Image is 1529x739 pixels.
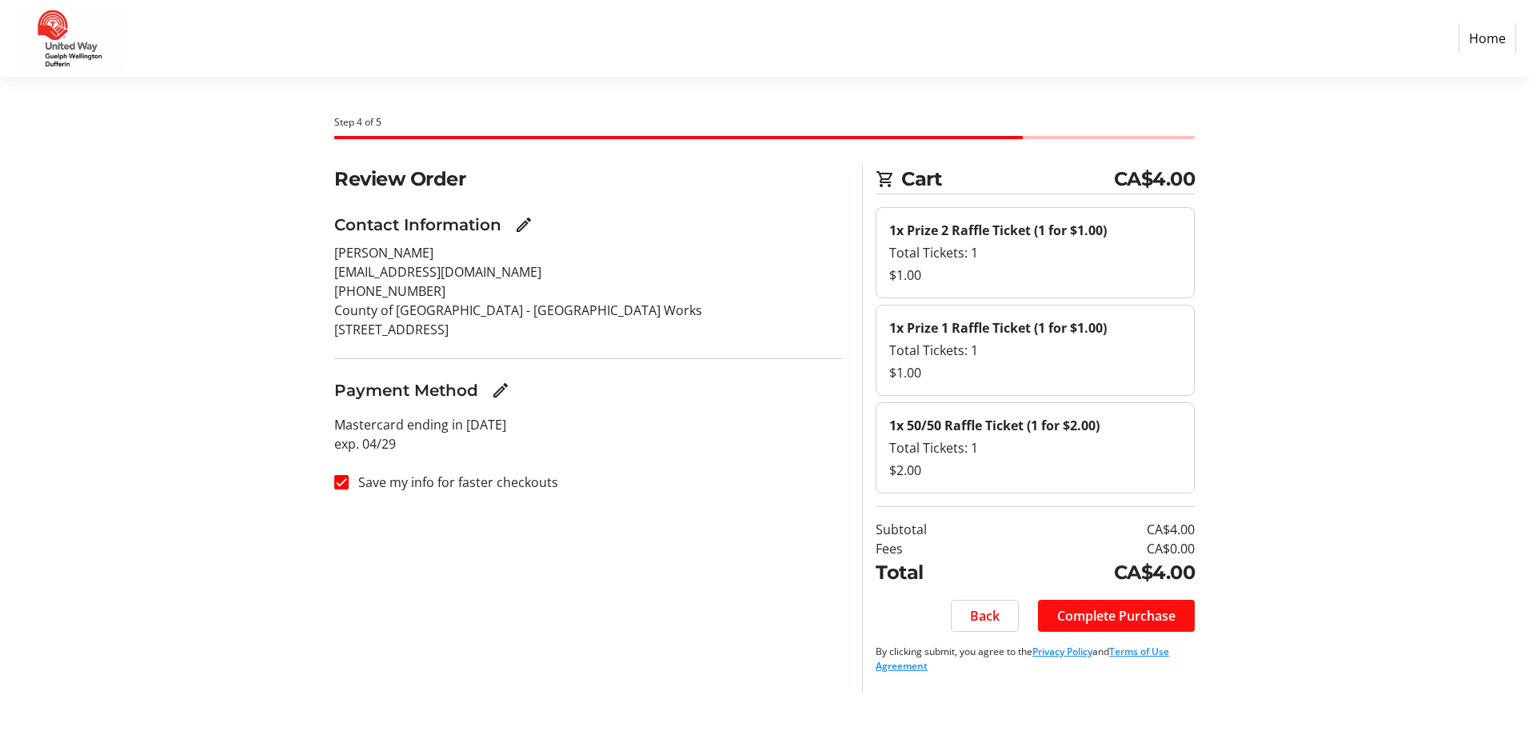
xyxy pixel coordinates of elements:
button: Edit Contact Information [508,209,540,241]
a: Privacy Policy [1032,645,1092,658]
p: By clicking submit, you agree to the and [876,645,1195,673]
td: Subtotal [876,520,999,539]
td: CA$4.00 [999,558,1195,587]
h3: Payment Method [334,378,478,402]
a: Terms of Use Agreement [876,645,1169,673]
span: Back [970,606,1000,625]
span: CA$4.00 [1114,165,1196,194]
div: Total Tickets: 1 [889,341,1181,360]
div: $2.00 [889,461,1181,480]
h3: Contact Information [334,213,501,237]
p: [PERSON_NAME] [334,243,843,262]
p: County of [GEOGRAPHIC_DATA] - [GEOGRAPHIC_DATA] Works [334,301,843,320]
div: Total Tickets: 1 [889,243,1181,262]
p: [PHONE_NUMBER] [334,282,843,301]
button: Back [951,600,1019,632]
h2: Review Order [334,165,843,194]
td: CA$0.00 [999,539,1195,558]
div: $1.00 [889,266,1181,285]
img: United Way Guelph Wellington Dufferin's Logo [13,6,126,70]
strong: 1x 50/50 Raffle Ticket (1 for $2.00) [889,417,1100,434]
button: Edit Payment Method [485,374,517,406]
div: Step 4 of 5 [334,115,1195,130]
td: CA$4.00 [999,520,1195,539]
p: [EMAIL_ADDRESS][DOMAIN_NAME] [334,262,843,282]
strong: 1x Prize 1 Raffle Ticket (1 for $1.00) [889,319,1107,337]
td: Fees [876,539,999,558]
p: [STREET_ADDRESS] [334,320,843,339]
div: Total Tickets: 1 [889,438,1181,457]
div: $1.00 [889,363,1181,382]
strong: 1x Prize 2 Raffle Ticket (1 for $1.00) [889,222,1107,239]
td: Total [876,558,999,587]
label: Save my info for faster checkouts [349,473,558,492]
button: Complete Purchase [1038,600,1195,632]
p: Mastercard ending in [DATE] exp. 04/29 [334,415,843,453]
a: Home [1459,23,1516,54]
span: Complete Purchase [1057,606,1176,625]
span: Cart [901,165,1114,194]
